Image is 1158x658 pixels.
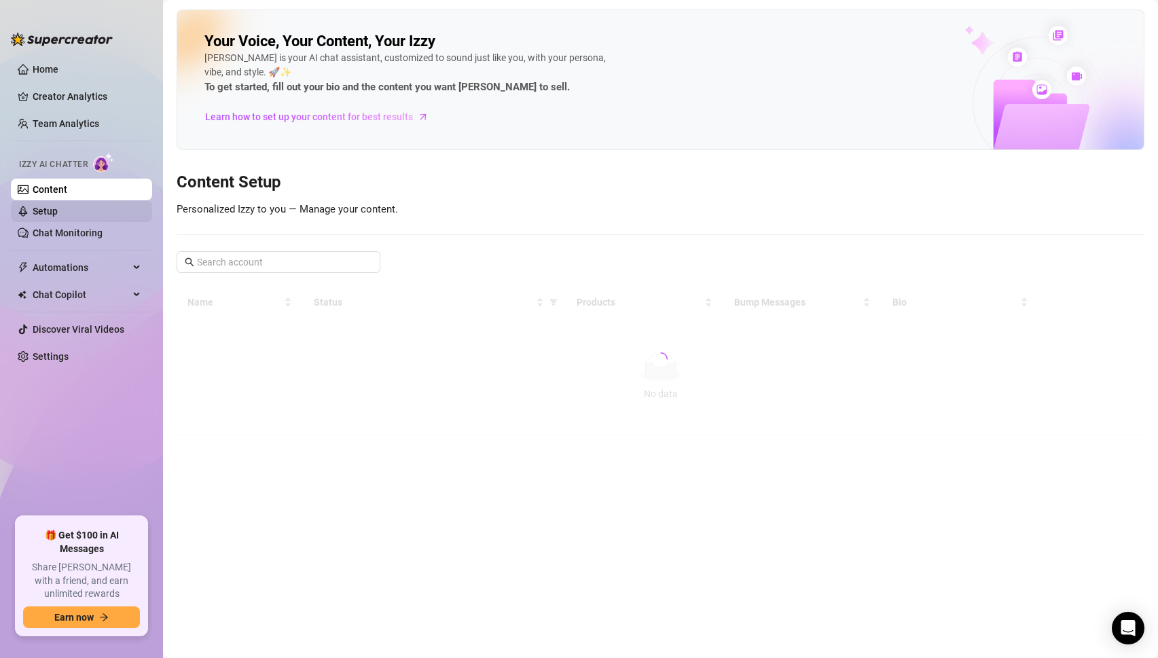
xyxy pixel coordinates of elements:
[54,612,94,623] span: Earn now
[1112,612,1144,644] div: Open Intercom Messenger
[33,206,58,217] a: Setup
[654,352,668,366] span: loading
[33,324,124,335] a: Discover Viral Videos
[93,153,114,172] img: AI Chatter
[23,561,140,601] span: Share [PERSON_NAME] with a friend, and earn unlimited rewards
[33,184,67,195] a: Content
[23,529,140,555] span: 🎁 Get $100 in AI Messages
[416,110,430,124] span: arrow-right
[33,86,141,107] a: Creator Analytics
[204,51,612,96] div: [PERSON_NAME] is your AI chat assistant, customized to sound just like you, with your persona, vi...
[33,284,129,306] span: Chat Copilot
[204,106,439,128] a: Learn how to set up your content for best results
[204,32,435,51] h2: Your Voice, Your Content, Your Izzy
[18,290,26,299] img: Chat Copilot
[99,613,109,622] span: arrow-right
[205,109,413,124] span: Learn how to set up your content for best results
[177,203,398,215] span: Personalized Izzy to you — Manage your content.
[33,227,103,238] a: Chat Monitoring
[177,172,1144,194] h3: Content Setup
[18,262,29,273] span: thunderbolt
[23,606,140,628] button: Earn nowarrow-right
[19,158,88,171] span: Izzy AI Chatter
[33,118,99,129] a: Team Analytics
[33,351,69,362] a: Settings
[33,257,129,278] span: Automations
[204,81,570,93] strong: To get started, fill out your bio and the content you want [PERSON_NAME] to sell.
[933,11,1144,149] img: ai-chatter-content-library-cLFOSyPT.png
[11,33,113,46] img: logo-BBDzfeDw.svg
[33,64,58,75] a: Home
[185,257,194,267] span: search
[197,255,361,270] input: Search account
